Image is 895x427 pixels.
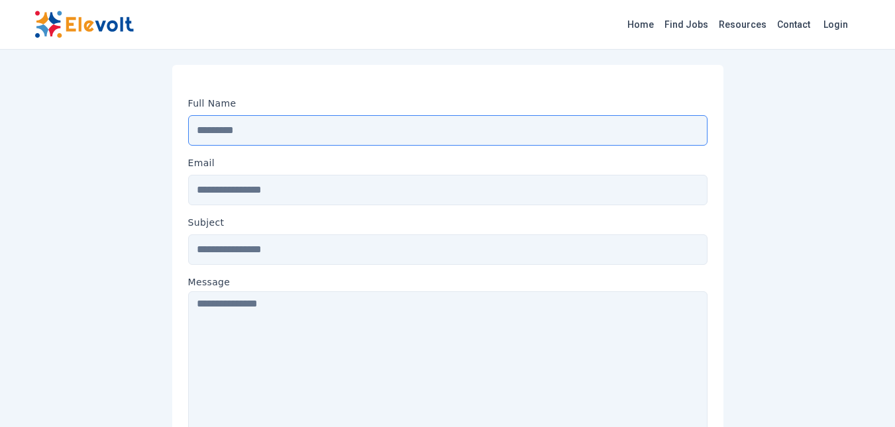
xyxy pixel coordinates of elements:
iframe: Chat Widget [829,363,895,427]
a: Contact [772,14,816,35]
label: Email [188,156,215,169]
a: Home [622,14,659,35]
label: Subject [188,216,225,229]
img: Elevolt [34,11,134,38]
a: Find Jobs [659,14,713,35]
a: Login [816,11,856,38]
label: Full Name [188,97,237,110]
a: Resources [713,14,772,35]
label: Message [188,275,708,289]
